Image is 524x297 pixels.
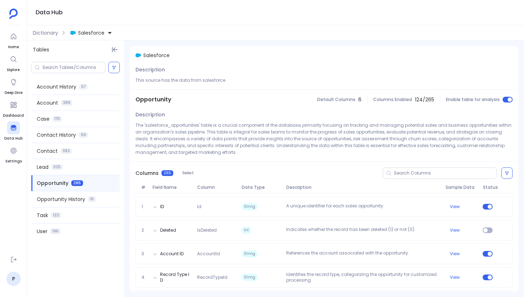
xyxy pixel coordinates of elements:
span: String [242,203,257,210]
span: User [37,228,47,235]
span: 124 / 265 [415,96,434,103]
span: 3. [139,251,150,257]
span: Deep Dive [5,90,22,96]
span: 2. [139,227,150,233]
span: Opportunity [135,95,171,104]
a: Home [7,30,20,50]
span: Contact [37,147,58,155]
span: 196 [50,228,61,234]
span: 392 [61,148,72,154]
span: Data Hub [4,136,22,141]
span: Columns [135,170,159,177]
span: Data Type [239,185,283,190]
h1: Data Hub [36,7,63,17]
span: 1. [139,204,150,210]
span: Explore [7,67,20,73]
a: Deep Dive [5,76,22,96]
span: Default Columns [317,97,355,102]
p: A unique identifier for each sales opportunity. [283,203,443,210]
span: Settings [5,158,22,164]
span: 59 [79,132,88,138]
span: RecordTypeId [194,275,239,280]
span: Description [135,66,165,73]
span: Salesforce [78,29,104,36]
span: Id [194,204,239,210]
span: Sample Data [443,185,480,190]
span: Account History [37,83,76,90]
button: ID [160,204,164,210]
span: String [242,274,257,281]
span: Columns Enabled [373,97,412,102]
span: Contact History [37,131,76,139]
input: Search Columns [394,170,497,176]
input: Search Tables/Columns [42,65,105,70]
p: The 'salesforce_opportunities' table is a crucial component of the database, primarily focusing o... [135,122,513,156]
span: String [242,250,257,257]
button: Record Type ID [160,272,192,283]
a: P [6,272,21,286]
span: Field Name [150,185,194,190]
span: Home [7,44,20,50]
img: petavue logo [9,9,18,19]
span: 325 [51,164,63,170]
span: Description [135,111,165,118]
span: 16 [88,196,96,202]
span: Lead [37,163,48,171]
span: Opportunity [37,180,68,187]
p: This source has the data from salesforce [135,77,513,84]
a: Settings [5,144,22,164]
div: Tables [27,40,124,59]
span: 265 [71,180,83,186]
span: 57 [79,84,88,90]
button: View [450,275,460,280]
span: AccountId [194,251,239,257]
button: Deleted [160,227,176,233]
span: Status [480,185,495,190]
button: Hide Tables [110,45,120,55]
p: References the account associated with the opportunity. [283,250,443,257]
button: Select [178,168,198,178]
button: Account ID [160,251,184,257]
span: Case [37,115,50,122]
a: Data Hub [4,121,22,141]
button: Salesforce [69,27,114,39]
img: salesforce.svg [70,30,76,36]
button: View [450,227,460,233]
span: 4. [139,275,150,280]
span: IsDeleted [194,227,239,233]
span: Int [242,227,251,234]
span: Column [194,185,239,190]
span: # [138,185,149,190]
a: Explore [7,53,20,73]
span: 389 [61,100,72,106]
p: Identifies the record type, categorizing the opportunity for customized processing. [283,272,443,283]
a: Dashboard [3,99,24,119]
span: Dashboard [3,113,24,119]
span: 170 [52,116,62,122]
span: 6 [358,96,361,103]
img: salesforce.svg [135,52,141,58]
span: Account [37,99,58,106]
span: Enable table for analysis [446,97,500,102]
span: Task [37,212,48,219]
span: 122 [51,212,61,218]
span: 265 [161,170,173,176]
span: Opportunity History [37,196,85,203]
button: View [450,251,460,257]
span: Description [283,185,443,190]
span: Salesforce [143,52,170,59]
p: Indicates whether the record has been deleted (1) or not (0). [283,227,443,234]
button: View [450,204,460,210]
span: Dictionary [33,29,58,36]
